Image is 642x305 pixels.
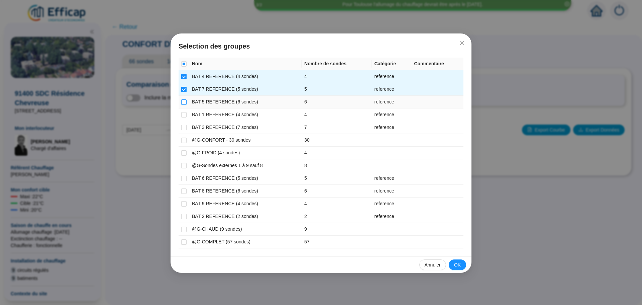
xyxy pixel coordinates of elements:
td: reference [372,96,412,108]
td: BAT 6 REFERENCE (5 sondes) [189,172,302,185]
th: Commentaire [411,58,463,70]
td: 4 [302,198,371,210]
td: BAT 9 REFERENCE (4 sondes) [189,198,302,210]
td: BAT 2 REFERENCE (2 sondes) [189,210,302,223]
td: 30 [302,134,371,147]
button: OK [449,259,466,270]
td: reference [372,108,412,121]
td: reference [372,121,412,134]
th: Nombre de sondes [302,58,371,70]
td: reference [372,83,412,96]
td: 5 [302,83,371,96]
td: BAT 4 REFERENCE (4 sondes) [189,70,302,83]
td: 4 [302,70,371,83]
td: BAT 5 REFERENCE (6 sondes) [189,96,302,108]
th: Catégorie [372,58,412,70]
td: 4 [302,147,371,159]
span: close [459,40,465,46]
td: 2 [302,210,371,223]
span: Annuler [425,261,441,269]
td: reference [372,210,412,223]
td: 7 [302,121,371,134]
td: 4 [302,108,371,121]
td: BAT 8 REFERENCE (6 sondes) [189,185,302,198]
td: 5 [302,172,371,185]
td: BAT 7 REFERENCE (5 sondes) [189,83,302,96]
td: reference [372,198,412,210]
td: reference [372,70,412,83]
td: 57 [302,236,371,248]
td: 9 [302,223,371,236]
td: BAT 1 REFERENCE (4 sondes) [189,108,302,121]
td: 6 [302,96,371,108]
button: Close [457,37,467,48]
th: Nom [189,58,302,70]
td: @G-COMPLET (57 sondes) [189,236,302,248]
td: @G-CHAUD (9 sondes) [189,223,302,236]
td: 6 [302,185,371,198]
td: reference [372,172,412,185]
span: Selection des groupes [179,42,463,51]
td: 8 [302,159,371,172]
td: @G-FROID (4 sondes) [189,147,302,159]
td: reference [372,185,412,198]
span: Fermer [457,40,467,46]
td: BAT 3 REFERENCE (7 sondes) [189,121,302,134]
button: Annuler [419,259,446,270]
span: OK [454,261,461,269]
td: @G-Sondes externes 1 à 9 sauf 8 [189,159,302,172]
td: @G-CONFORT - 30 sondes [189,134,302,147]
